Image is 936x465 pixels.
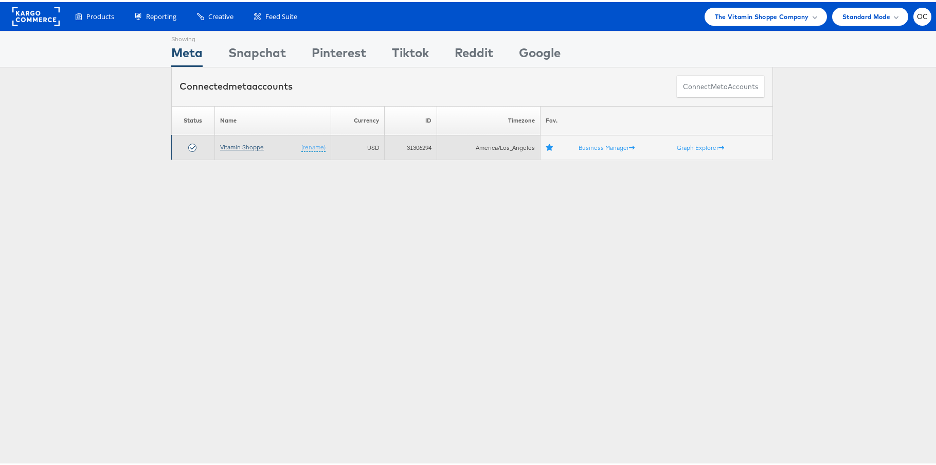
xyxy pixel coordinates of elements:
a: Graph Explorer [677,142,724,149]
div: Showing [171,29,203,42]
div: Snapchat [228,42,286,65]
td: America/Los_Angeles [437,133,540,158]
div: Tiktok [392,42,429,65]
span: The Vitamin Shoppe Company [715,9,809,20]
td: 31306294 [384,133,437,158]
div: Reddit [455,42,493,65]
span: OC [917,11,928,18]
span: meta [711,80,728,90]
span: meta [228,78,252,90]
span: Feed Suite [265,10,297,20]
div: Pinterest [312,42,366,65]
th: Currency [331,104,385,133]
th: Status [171,104,214,133]
span: Creative [208,10,233,20]
div: Google [519,42,561,65]
div: Connected accounts [179,78,293,91]
span: Reporting [146,10,176,20]
button: ConnectmetaAccounts [676,73,765,96]
th: Timezone [437,104,540,133]
span: Standard Mode [842,9,890,20]
a: Vitamin Shoppe [220,141,264,149]
a: Business Manager [579,142,635,149]
td: USD [331,133,385,158]
span: Products [86,10,114,20]
a: (rename) [301,141,326,150]
div: Meta [171,42,203,65]
th: ID [384,104,437,133]
th: Name [214,104,331,133]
